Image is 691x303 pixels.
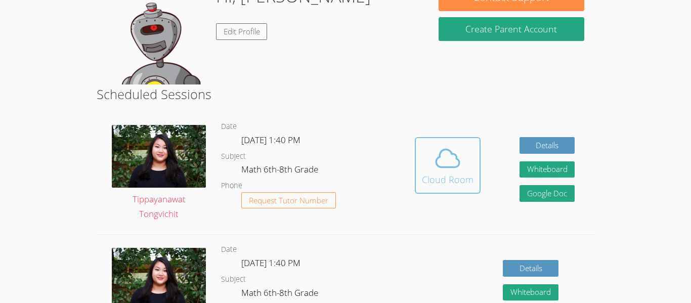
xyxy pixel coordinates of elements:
img: IMG_0561.jpeg [112,125,206,188]
a: Edit Profile [216,23,268,40]
dt: Date [221,243,237,256]
dt: Date [221,120,237,133]
h2: Scheduled Sessions [97,84,594,104]
button: Create Parent Account [439,17,584,41]
button: Request Tutor Number [241,192,336,209]
dd: Math 6th-8th Grade [241,162,320,180]
button: Whiteboard [503,284,558,301]
button: Whiteboard [520,161,575,178]
a: Tippayanawat Tongvichit [112,125,206,222]
button: Cloud Room [415,137,481,194]
div: Cloud Room [422,172,473,187]
dd: Math 6th-8th Grade [241,286,320,303]
a: Details [520,137,575,154]
span: [DATE] 1:40 PM [241,257,300,269]
a: Details [503,260,558,277]
span: [DATE] 1:40 PM [241,134,300,146]
span: Request Tutor Number [249,197,328,204]
dt: Subject [221,150,246,163]
dt: Phone [221,180,242,192]
dt: Subject [221,273,246,286]
a: Google Doc [520,185,575,202]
